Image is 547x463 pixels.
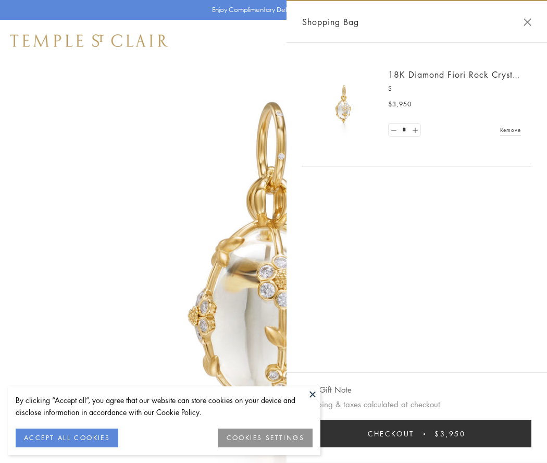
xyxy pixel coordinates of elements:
a: Set quantity to 2 [409,124,420,137]
p: Shipping & taxes calculated at checkout [302,398,531,411]
button: Add Gift Note [302,383,352,396]
p: S [388,83,521,94]
span: $3,950 [434,428,466,440]
button: Checkout $3,950 [302,420,531,447]
span: Shopping Bag [302,15,359,29]
button: Close Shopping Bag [524,18,531,26]
p: Enjoy Complimentary Delivery & Returns [212,5,330,15]
a: Set quantity to 0 [389,124,399,137]
button: ACCEPT ALL COOKIES [16,429,118,447]
a: Remove [500,124,521,136]
div: By clicking “Accept all”, you agree that our website can store cookies on your device and disclos... [16,394,313,418]
span: $3,950 [388,99,412,109]
img: Temple St. Clair [10,34,168,47]
span: Checkout [368,428,414,440]
button: COOKIES SETTINGS [218,429,313,447]
img: P51889-E11FIORI [313,73,375,136]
